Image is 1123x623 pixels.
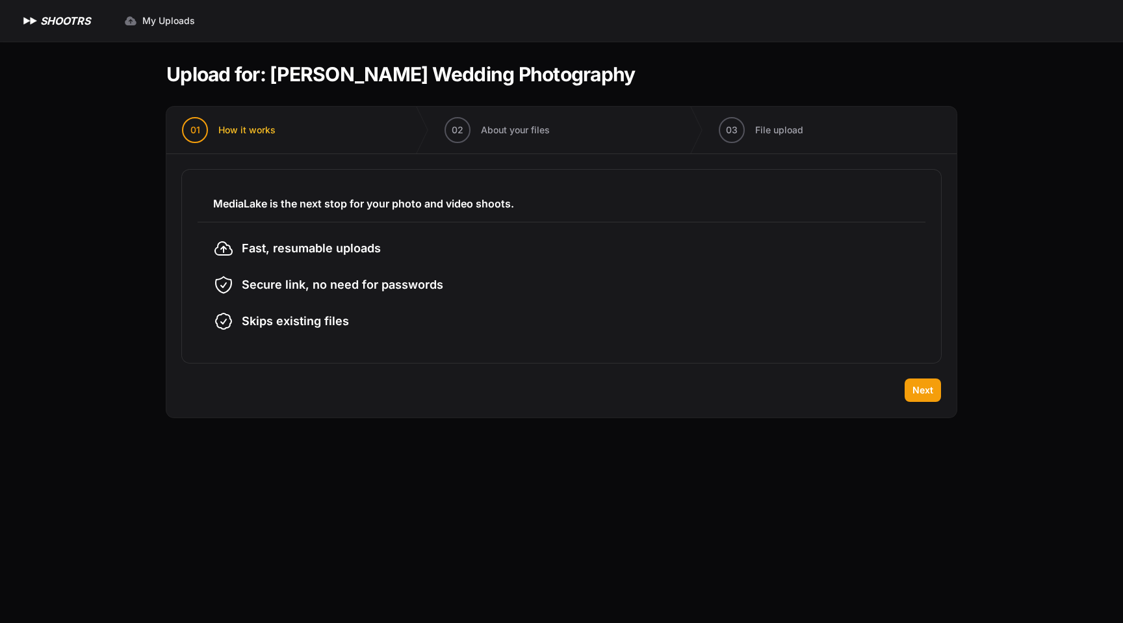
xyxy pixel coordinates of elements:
[116,9,203,33] a: My Uploads
[218,124,276,137] span: How it works
[429,107,565,153] button: 02 About your files
[452,124,463,137] span: 02
[21,13,90,29] a: SHOOTRS SHOOTRS
[40,13,90,29] h1: SHOOTRS
[242,239,381,258] span: Fast, resumable uploads
[905,378,941,402] button: Next
[481,124,550,137] span: About your files
[755,124,803,137] span: File upload
[703,107,819,153] button: 03 File upload
[142,14,195,27] span: My Uploads
[242,312,349,330] span: Skips existing files
[166,62,635,86] h1: Upload for: [PERSON_NAME] Wedding Photography
[912,384,933,397] span: Next
[190,124,200,137] span: 01
[242,276,443,294] span: Secure link, no need for passwords
[21,13,40,29] img: SHOOTRS
[213,196,910,211] h3: MediaLake is the next stop for your photo and video shoots.
[166,107,291,153] button: 01 How it works
[726,124,738,137] span: 03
